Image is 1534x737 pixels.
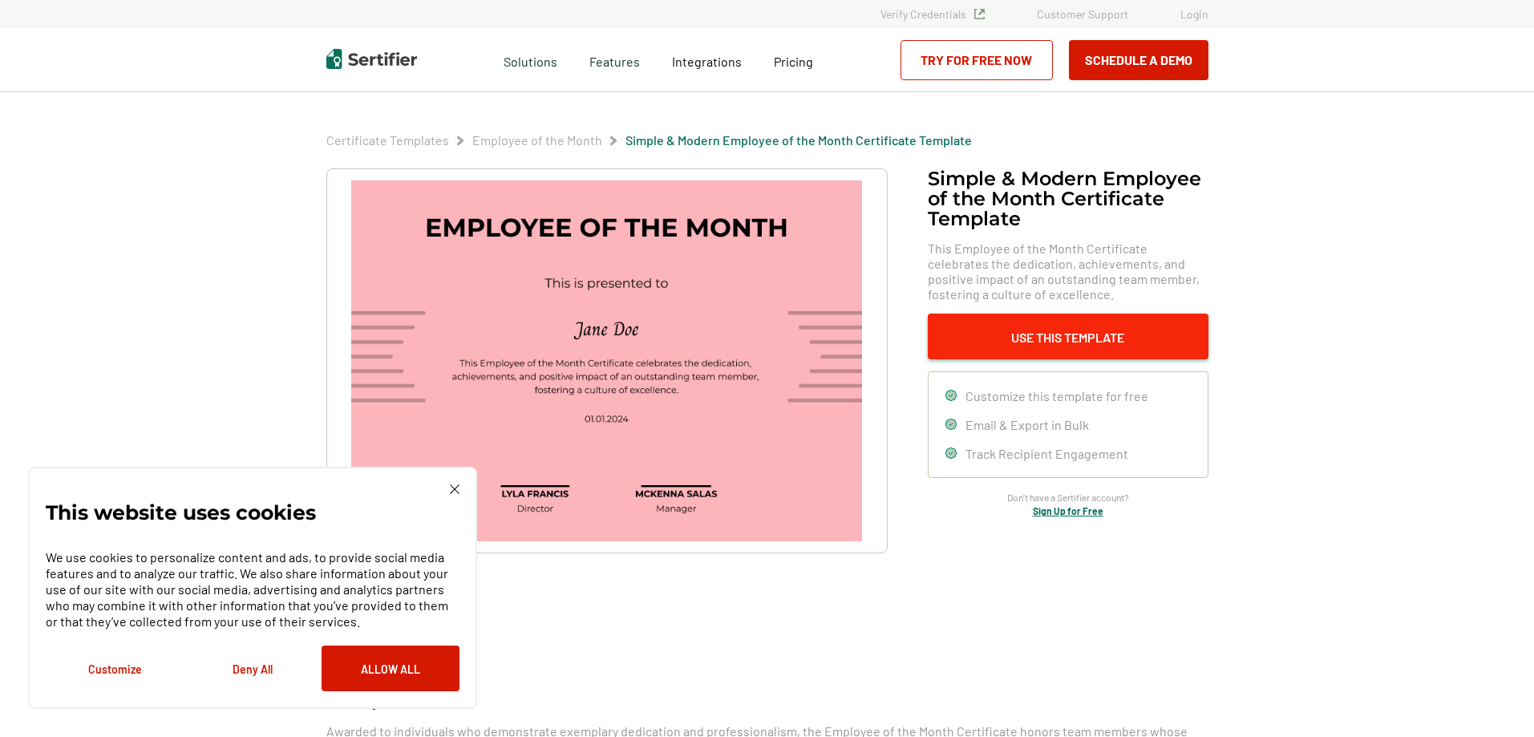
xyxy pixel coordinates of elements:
[1069,40,1208,80] button: Schedule a Demo
[880,7,985,21] a: Verify Credentials
[974,9,985,19] img: Verified
[46,549,459,630] p: We use cookies to personalize content and ads, to provide social media features and to analyze ou...
[326,132,449,148] a: Certificate Templates
[1007,490,1129,505] span: Don’t have a Sertifier account?
[504,50,557,70] span: Solutions
[965,446,1128,461] span: Track Recipient Engagement
[322,646,459,691] button: Allow All
[46,504,316,520] p: This website uses cookies
[901,40,1053,80] a: Try for Free Now
[351,180,861,541] img: Simple & Modern Employee of the Month Certificate Template
[46,646,184,691] button: Customize
[672,54,742,69] span: Integrations
[326,49,417,69] img: Sertifier | Digital Credentialing Platform
[450,484,459,494] img: Cookie Popup Close
[928,241,1208,302] span: This Employee of the Month Certificate celebrates the dedication, achievements, and positive impa...
[965,388,1148,403] span: Customize this template for free
[1180,7,1208,21] a: Login
[1454,660,1534,737] iframe: Chat Widget
[672,50,742,70] a: Integrations
[1037,7,1128,21] a: Customer Support
[184,646,322,691] button: Deny All
[472,132,602,148] a: Employee of the Month
[774,54,813,69] span: Pricing
[774,50,813,70] a: Pricing
[326,132,972,148] div: Breadcrumb
[1033,505,1103,516] a: Sign Up for Free
[625,132,972,148] a: Simple & Modern Employee of the Month Certificate Template
[589,50,640,70] span: Features
[928,168,1208,229] h1: Simple & Modern Employee of the Month Certificate Template
[965,417,1089,432] span: Email & Export in Bulk
[928,314,1208,359] button: Use This Template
